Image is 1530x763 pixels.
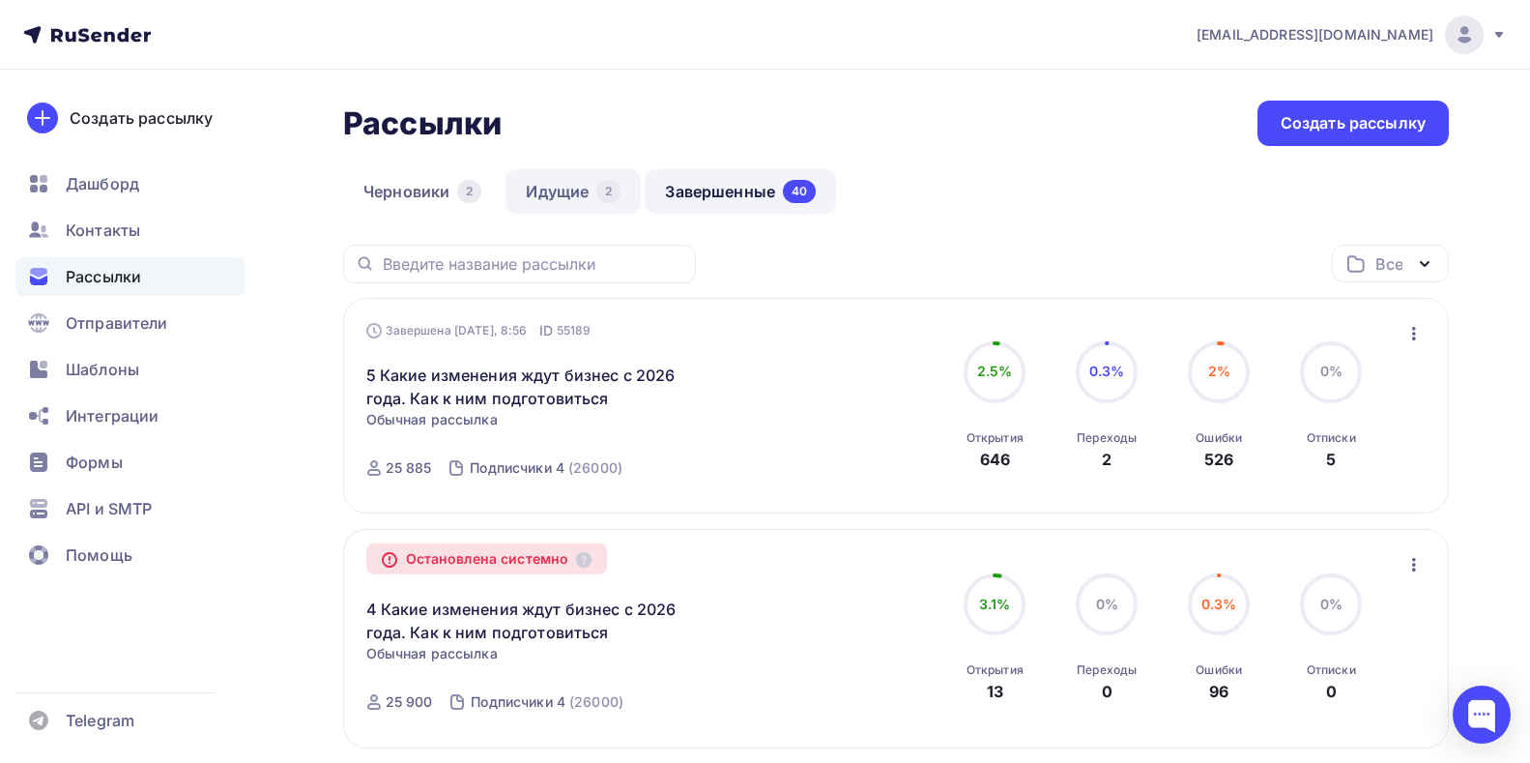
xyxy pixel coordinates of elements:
span: 0% [1320,363,1342,379]
input: Введите название рассылки [383,253,684,275]
span: 0.3% [1089,363,1125,379]
span: Шаблоны [66,358,139,381]
span: Telegram [66,709,134,732]
div: 526 [1204,448,1233,471]
span: ID [539,321,553,340]
div: Создать рассылку [70,106,213,130]
span: Обычная рассылка [366,644,498,663]
div: Переходы [1077,430,1137,446]
a: Отправители [15,304,245,342]
a: Черновики2 [343,169,502,214]
span: 55189 [557,321,592,340]
div: 2 [1102,448,1111,471]
span: Отправители [66,311,168,335]
a: Контакты [15,211,245,249]
a: Дашборд [15,164,245,203]
a: Формы [15,443,245,482]
span: Рассылки [66,265,141,288]
span: Интеграции [66,404,159,427]
span: 2.5% [977,363,1013,379]
span: [EMAIL_ADDRESS][DOMAIN_NAME] [1197,25,1433,44]
div: 25 900 [386,692,433,712]
div: 2 [457,180,481,203]
div: 25 885 [386,458,432,478]
span: Помощь [66,543,132,567]
a: [EMAIL_ADDRESS][DOMAIN_NAME] [1197,15,1507,54]
div: Переходы [1077,662,1137,678]
a: Идущие2 [505,169,641,214]
div: 5 [1326,448,1336,471]
a: 4 Какие изменения ждут бизнес с 2026 года. Как к ним подготовиться [366,598,698,644]
div: 0 [1326,680,1337,703]
div: 96 [1209,680,1228,703]
span: 2% [1208,363,1230,379]
span: 0% [1320,596,1342,612]
div: Ошибки [1196,430,1242,446]
div: (26000) [569,692,623,712]
div: Остановлена системно [366,543,608,574]
div: Создать рассылку [1281,112,1426,134]
span: API и SMTP [66,497,152,520]
div: Открытия [967,430,1024,446]
div: Все [1375,252,1402,276]
div: 2 [596,180,621,203]
div: Ошибки [1196,662,1242,678]
a: Шаблоны [15,350,245,389]
div: Подписчики 4 [470,458,564,478]
span: 0.3% [1201,596,1237,612]
div: (26000) [568,458,622,478]
h2: Рассылки [343,104,502,143]
div: Открытия [967,662,1024,678]
button: Все [1332,245,1449,282]
div: 40 [783,180,816,203]
span: Дашборд [66,172,139,195]
a: Рассылки [15,257,245,296]
span: Формы [66,451,123,474]
span: 0% [1096,596,1118,612]
span: Обычная рассылка [366,410,498,429]
span: 3.1% [979,596,1011,612]
a: Подписчики 4 (26000) [468,453,624,484]
span: Контакты [66,219,140,242]
div: 0 [1102,680,1112,703]
a: Завершенные40 [645,169,836,214]
div: Завершена [DATE], 8:56 [366,321,592,340]
div: Отписки [1307,430,1356,446]
div: 646 [980,448,1010,471]
div: Отписки [1307,662,1356,678]
div: 13 [987,680,1003,703]
div: Подписчики 4 [471,692,565,712]
a: Подписчики 4 (26000) [469,687,625,718]
a: 5 Какие изменения ждут бизнес с 2026 года. Как к ним подготовиться [366,364,698,410]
